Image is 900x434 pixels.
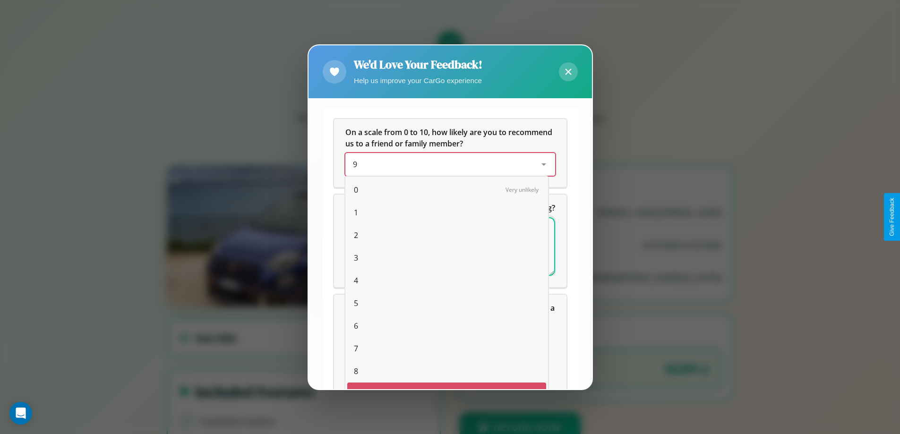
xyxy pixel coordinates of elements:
div: 3 [347,247,546,269]
div: 6 [347,315,546,337]
span: 5 [354,298,358,309]
span: What can we do to make your experience more satisfying? [345,203,555,213]
span: On a scale from 0 to 10, how likely are you to recommend us to a friend or family member? [345,127,554,149]
div: 5 [347,292,546,315]
div: 0 [347,179,546,201]
span: 4 [354,275,358,286]
span: 9 [354,388,358,400]
h5: On a scale from 0 to 10, how likely are you to recommend us to a friend or family member? [345,127,555,149]
div: Give Feedback [889,198,895,236]
span: 1 [354,207,358,218]
span: 6 [354,320,358,332]
span: 3 [354,252,358,264]
div: Open Intercom Messenger [9,402,32,425]
div: 1 [347,201,546,224]
div: On a scale from 0 to 10, how likely are you to recommend us to a friend or family member? [334,119,566,187]
span: 8 [354,366,358,377]
div: 4 [347,269,546,292]
div: 9 [347,383,546,405]
div: 7 [347,337,546,360]
p: Help us improve your CarGo experience [354,74,482,87]
span: 9 [353,159,357,170]
div: 2 [347,224,546,247]
h2: We'd Love Your Feedback! [354,57,482,72]
span: Very unlikely [506,186,539,194]
div: On a scale from 0 to 10, how likely are you to recommend us to a friend or family member? [345,153,555,176]
div: 8 [347,360,546,383]
span: 0 [354,184,358,196]
span: 2 [354,230,358,241]
span: 7 [354,343,358,354]
span: Which of the following features do you value the most in a vehicle? [345,303,557,324]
